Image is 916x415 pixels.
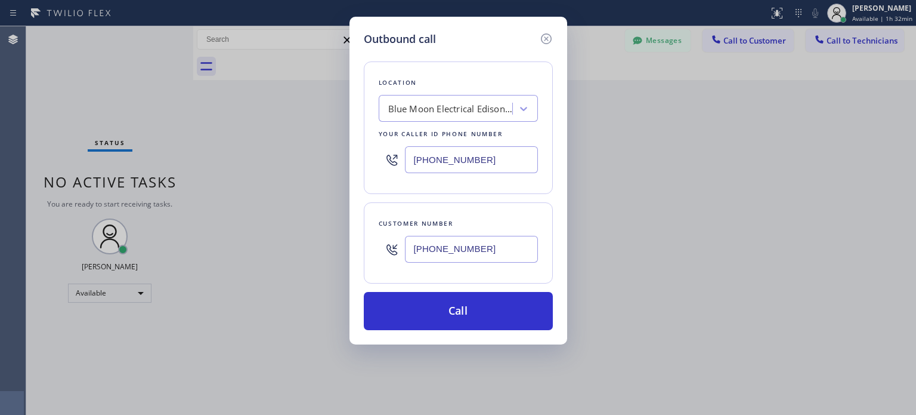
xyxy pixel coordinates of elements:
[364,292,553,330] button: Call
[379,128,538,140] div: Your caller id phone number
[405,146,538,173] input: (123) 456-7890
[379,217,538,230] div: Customer number
[364,31,436,47] h5: Outbound call
[379,76,538,89] div: Location
[388,102,513,116] div: Blue Moon Electrical Edison([PERSON_NAME] Electric LLC)
[405,236,538,263] input: (123) 456-7890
